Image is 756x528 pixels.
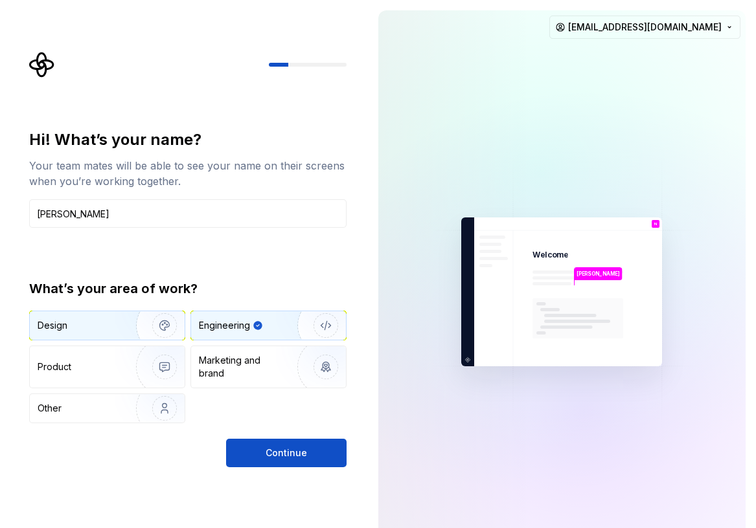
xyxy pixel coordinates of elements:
[29,158,347,189] div: Your team mates will be able to see your name on their screens when you’re working together.
[29,280,347,298] div: What’s your area of work?
[38,402,62,415] div: Other
[226,439,347,467] button: Continue
[199,319,250,332] div: Engineering
[568,21,722,34] span: [EMAIL_ADDRESS][DOMAIN_NAME]
[29,52,55,78] svg: Supernova Logo
[38,319,67,332] div: Design
[654,222,658,226] p: N
[533,250,568,260] p: Welcome
[577,270,620,278] p: [PERSON_NAME]
[29,199,347,228] input: Han Solo
[29,129,347,150] div: Hi! What’s your name?
[549,16,740,39] button: [EMAIL_ADDRESS][DOMAIN_NAME]
[266,446,307,459] span: Continue
[38,360,71,373] div: Product
[199,354,286,380] div: Marketing and brand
